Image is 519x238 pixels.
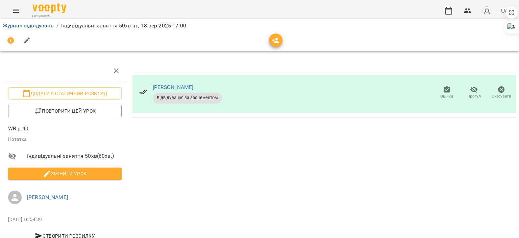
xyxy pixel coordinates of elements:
span: Індивідуальні заняття 50хв ( 60 хв. ) [27,152,122,160]
span: Прогул [467,93,481,99]
a: [PERSON_NAME] [27,194,68,200]
span: Відвідування за абонементом [153,95,222,101]
span: Скасувати [492,93,511,99]
span: UA [501,7,508,14]
li: / [56,22,58,30]
button: UA [498,4,511,17]
img: avatar_s.png [482,6,492,16]
button: Додати в статичний розклад [8,87,122,100]
button: Повторити цей урок [8,105,122,117]
button: Скасувати [488,83,515,102]
p: Індивідуальні заняття 50хв чт, 18 вер 2025 17:00 [61,22,186,30]
span: For Business [32,14,66,18]
button: Оцінки [433,83,461,102]
img: Voopty Logo [32,3,66,13]
span: Оцінки [440,93,453,99]
span: Повторити цей урок [14,107,116,115]
p: WB p.40 [8,125,122,133]
p: [DATE] 10:54:39 [8,216,122,223]
nav: breadcrumb [3,22,516,30]
span: Додати в статичний розклад [14,89,116,98]
span: Змінити урок [14,170,116,178]
button: Змінити урок [8,168,122,180]
button: Прогул [461,83,488,102]
p: Нотатка [8,136,122,143]
a: [PERSON_NAME] [153,84,194,90]
button: Menu [8,3,24,19]
a: Журнал відвідувань [3,22,54,29]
